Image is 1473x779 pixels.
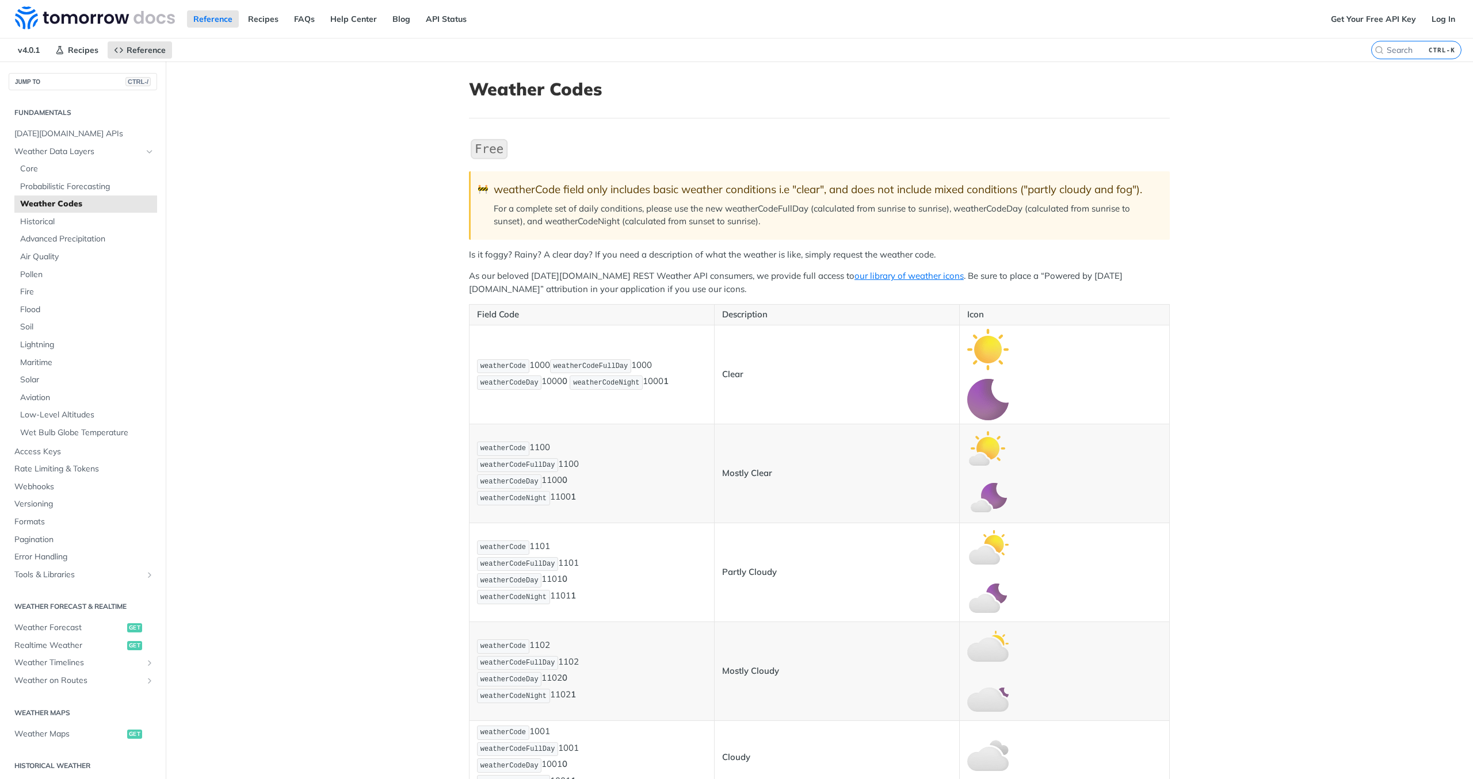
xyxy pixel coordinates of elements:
a: Access Keys [9,443,157,461]
button: Show subpages for Weather on Routes [145,676,154,685]
span: weatherCode [480,444,526,452]
h2: Weather Maps [9,708,157,718]
strong: 1 [571,492,576,502]
button: Hide subpages for Weather Data Layers [145,147,154,156]
span: Reference [127,45,166,55]
img: clear_night [967,379,1009,420]
span: weatherCodeNight [480,494,547,502]
span: Soil [20,321,154,333]
span: weatherCodeFullDay [480,745,555,753]
span: Tools & Libraries [14,569,142,581]
span: 🚧 [478,183,489,196]
span: Lightning [20,339,154,351]
span: weatherCodeFullDay [480,461,555,469]
p: 1000 1000 1000 1000 [477,358,707,392]
a: Webhooks [9,478,157,496]
span: Weather Codes [20,198,154,210]
a: Weather Data LayersHide subpages for Weather Data Layers [9,143,157,160]
a: Weather on RoutesShow subpages for Weather on Routes [9,672,157,689]
span: Weather Forecast [14,622,124,634]
span: Historical [20,216,154,228]
strong: 0 [562,475,567,486]
strong: Cloudy [722,751,750,762]
p: Is it foggy? Rainy? A clear day? If you need a description of what the weather is like, simply re... [469,248,1170,262]
span: Advanced Precipitation [20,233,154,245]
span: Webhooks [14,481,154,493]
span: Access Keys [14,446,154,458]
span: Expand image [967,751,1009,762]
span: Pagination [14,534,154,546]
a: Help Center [324,10,383,28]
span: weatherCode [480,543,526,551]
a: Core [14,160,157,178]
a: our library of weather icons [854,270,964,281]
button: JUMP TOCTRL-/ [9,73,157,90]
p: Field Code [477,308,707,321]
a: Pollen [14,266,157,283]
a: Weather TimelinesShow subpages for Weather Timelines [9,654,157,671]
span: weatherCodeDay [480,577,539,585]
img: cloudy [967,736,1009,778]
strong: 0 [562,574,567,585]
span: Expand image [967,343,1009,354]
a: Formats [9,513,157,531]
a: Solar [14,371,157,389]
a: Pagination [9,531,157,548]
a: Aviation [14,389,157,406]
strong: 1 [663,376,669,387]
button: Show subpages for Weather Timelines [145,658,154,667]
h1: Weather Codes [469,79,1170,99]
a: Rate Limiting & Tokens [9,461,157,478]
strong: 1 [571,590,576,601]
p: 1100 1100 1100 1100 [477,440,707,506]
span: Rate Limiting & Tokens [14,463,154,475]
span: Error Handling [14,551,154,563]
span: Formats [14,516,154,528]
p: For a complete set of daily conditions, please use the new weatherCodeFullDay (calculated from su... [494,202,1158,228]
a: [DATE][DOMAIN_NAME] APIs [9,125,157,143]
span: Low-Level Altitudes [20,409,154,421]
h2: Historical Weather [9,761,157,771]
img: clear_day [967,329,1009,370]
span: Expand image [967,492,1009,503]
a: Lightning [14,336,157,354]
a: Soil [14,318,157,336]
img: mostly_clear_night [967,478,1009,519]
span: weatherCodeDay [480,762,539,770]
p: 1102 1102 1102 1102 [477,638,707,704]
a: Air Quality [14,248,157,266]
strong: 0 [562,376,567,387]
span: weatherCodeFullDay [480,659,555,667]
span: weatherCodeDay [480,478,539,486]
a: Historical [14,213,157,231]
strong: 0 [562,673,567,684]
span: Weather Timelines [14,657,142,669]
p: As our beloved [DATE][DOMAIN_NAME] REST Weather API consumers, we provide full access to . Be sur... [469,270,1170,296]
span: weatherCodeFullDay [480,560,555,568]
a: Recipes [49,41,105,59]
span: Core [20,163,154,175]
h2: Fundamentals [9,108,157,118]
a: Get Your Free API Key [1325,10,1422,28]
strong: 0 [562,759,567,770]
span: get [127,623,142,632]
strong: Partly Cloudy [722,566,777,577]
kbd: CTRL-K [1426,44,1458,56]
a: Flood [14,301,157,318]
span: weatherCode [480,728,526,736]
span: Aviation [20,392,154,404]
span: Air Quality [20,251,154,263]
span: CTRL-/ [125,77,151,86]
span: [DATE][DOMAIN_NAME] APIs [14,128,154,140]
img: Tomorrow.io Weather API Docs [15,6,175,29]
p: Icon [967,308,1162,321]
span: Expand image [967,591,1009,602]
span: weatherCodeDay [480,676,539,684]
a: Weather Mapsget [9,726,157,743]
span: v4.0.1 [12,41,46,59]
span: Wet Bulb Globe Temperature [20,427,154,439]
a: Tools & LibrariesShow subpages for Tools & Libraries [9,566,157,584]
a: Versioning [9,496,157,513]
a: Probabilistic Forecasting [14,178,157,195]
a: Wet Bulb Globe Temperature [14,424,157,442]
